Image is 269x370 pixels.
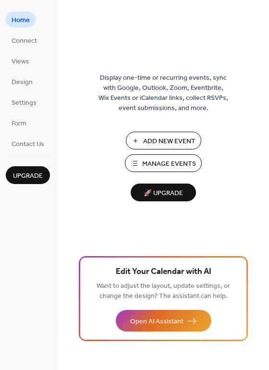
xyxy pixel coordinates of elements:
[6,136,50,151] a: Contact Us
[131,184,196,201] button: 🚀 Upgrade
[6,12,36,27] a: Home
[6,115,32,131] a: Form
[116,265,211,279] span: Edit Your Calendar with AI
[12,36,37,46] span: Connect
[136,187,190,200] span: 🚀 Upgrade
[6,166,50,184] button: Upgrade
[12,119,26,129] span: Form
[12,15,30,25] span: Home
[12,139,44,149] span: Contact Us
[125,154,202,172] button: Manage Events
[6,74,38,89] a: Design
[98,73,228,113] span: Display one-time or recurring events, sync with Google, Outlook, Zoom, Eventbrite, Wix Events or ...
[12,98,37,108] span: Settings
[6,94,42,110] a: Settings
[97,280,230,303] span: Want to adjust the layout, update settings, or change the design? The assistant can help.
[126,132,201,149] button: Add New Event
[12,77,33,87] span: Design
[6,32,43,48] a: Connect
[6,53,35,69] a: Views
[142,159,196,169] span: Manage Events
[143,136,196,147] span: Add New Event
[130,317,183,327] span: Open AI Assistant
[13,171,43,181] span: Upgrade
[116,310,211,332] button: Open AI Assistant
[12,57,29,67] span: Views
